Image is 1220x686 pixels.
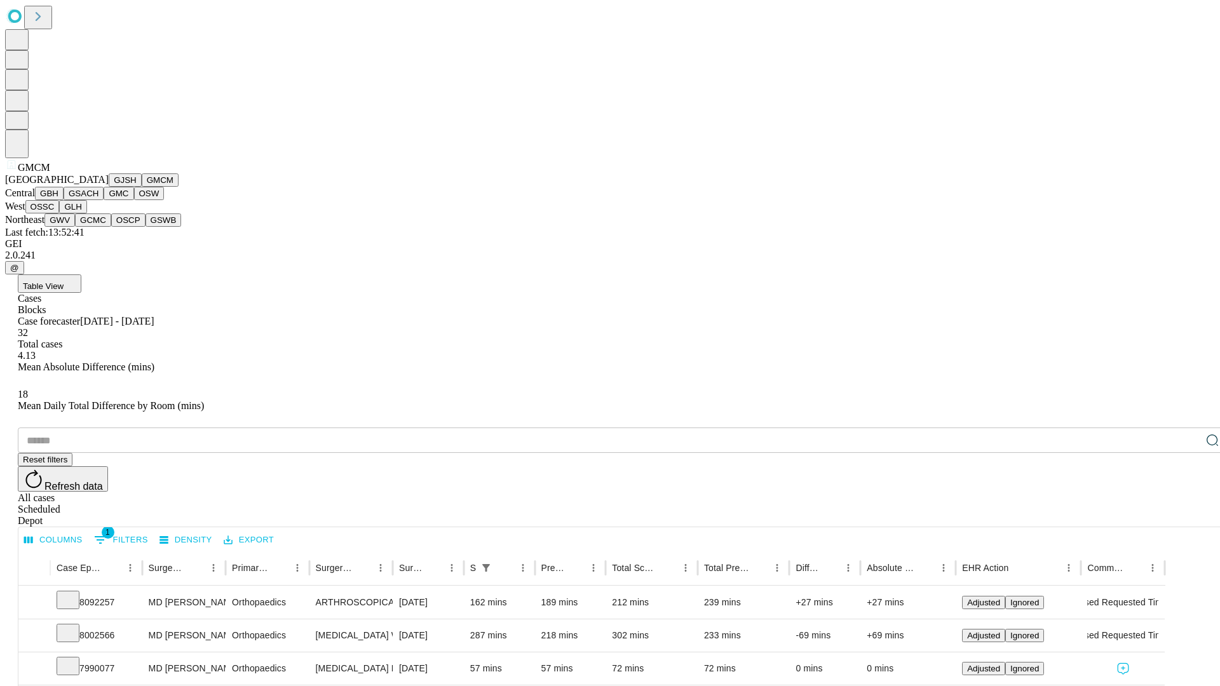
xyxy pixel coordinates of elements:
button: Menu [935,559,952,577]
div: Absolute Difference [867,563,916,573]
button: Sort [659,559,677,577]
button: Show filters [91,530,151,550]
div: Primary Service [232,563,269,573]
span: Ignored [1010,598,1039,607]
button: OSW [134,187,165,200]
button: Menu [585,559,602,577]
button: Menu [1144,559,1162,577]
div: +27 mins [796,586,854,619]
div: 7990077 [57,652,136,685]
span: Refresh data [44,481,103,492]
div: 72 mins [612,652,691,685]
button: Menu [372,559,390,577]
button: Density [156,530,215,550]
button: Reset filters [18,453,72,466]
div: [MEDICAL_DATA] W/ FEMOROPLASTY [316,619,386,652]
div: 0 mins [796,652,854,685]
div: MD [PERSON_NAME] [PERSON_NAME] [149,652,219,685]
span: Adjusted [967,664,1000,673]
span: Ignored [1010,664,1039,673]
button: Sort [822,559,839,577]
span: Adjusted [967,631,1000,640]
div: Case Epic Id [57,563,102,573]
div: ARTHROSCOPICALLY AIDED ACL RECONSTRUCTION [316,586,386,619]
span: Northeast [5,214,44,225]
div: Surgery Date [399,563,424,573]
div: Comments [1087,563,1124,573]
div: Surgery Name [316,563,353,573]
span: Last fetch: 13:52:41 [5,227,85,238]
div: 212 mins [612,586,691,619]
div: MD [PERSON_NAME] [PERSON_NAME] [149,586,219,619]
span: 32 [18,327,28,338]
button: Menu [514,559,532,577]
div: +69 mins [867,619,949,652]
div: 72 mins [704,652,783,685]
div: 2.0.241 [5,250,1215,261]
button: Menu [677,559,695,577]
button: Sort [567,559,585,577]
span: Mean Absolute Difference (mins) [18,361,154,372]
button: Table View [18,274,81,293]
div: Orthopaedics [232,586,302,619]
div: MD [PERSON_NAME] [PERSON_NAME] [149,619,219,652]
button: Ignored [1005,629,1044,642]
div: Orthopaedics [232,619,302,652]
button: Sort [187,559,205,577]
div: 162 mins [470,586,529,619]
button: Menu [839,559,857,577]
button: Expand [25,658,44,680]
button: Menu [443,559,461,577]
button: Sort [271,559,288,577]
div: -69 mins [796,619,854,652]
button: OSCP [111,213,146,227]
button: @ [5,261,24,274]
span: 1 [102,526,114,539]
div: Total Scheduled Duration [612,563,658,573]
span: [DATE] - [DATE] [80,316,154,326]
button: Menu [1060,559,1078,577]
button: Refresh data [18,466,108,492]
div: 189 mins [541,586,600,619]
div: Total Predicted Duration [704,563,750,573]
div: 0 mins [867,652,949,685]
button: GJSH [109,173,142,187]
button: GLH [59,200,86,213]
div: 233 mins [704,619,783,652]
div: 8002566 [57,619,136,652]
div: 57 mins [541,652,600,685]
button: Menu [205,559,222,577]
div: [DATE] [399,652,457,685]
span: Table View [23,281,64,291]
span: Mean Daily Total Difference by Room (mins) [18,400,204,411]
span: 18 [18,389,28,400]
span: Adjusted [967,598,1000,607]
div: 8092257 [57,586,136,619]
div: Predicted In Room Duration [541,563,566,573]
button: Expand [25,625,44,647]
button: Sort [354,559,372,577]
div: [DATE] [399,619,457,652]
div: Used Requested Time [1087,619,1158,652]
div: Difference [796,563,820,573]
button: Adjusted [962,629,1005,642]
span: Case forecaster [18,316,80,326]
button: GBH [35,187,64,200]
div: Surgeon Name [149,563,186,573]
span: Total cases [18,339,62,349]
div: EHR Action [962,563,1008,573]
span: Used Requested Time [1078,619,1167,652]
div: [MEDICAL_DATA] MEDIAL OR LATERAL MENISCECTOMY [316,652,386,685]
span: Ignored [1010,631,1039,640]
div: GEI [5,238,1215,250]
div: 302 mins [612,619,691,652]
div: 239 mins [704,586,783,619]
button: OSSC [25,200,60,213]
button: Ignored [1005,596,1044,609]
button: Ignored [1005,662,1044,675]
span: GMCM [18,162,50,173]
span: 4.13 [18,350,36,361]
button: GSACH [64,187,104,200]
button: Adjusted [962,596,1005,609]
div: Orthopaedics [232,652,302,685]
